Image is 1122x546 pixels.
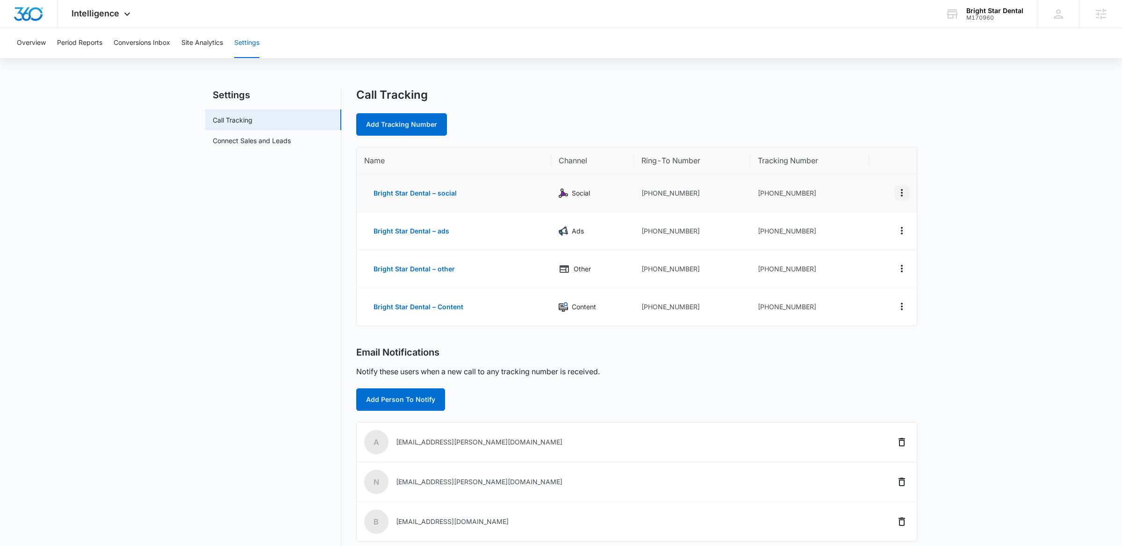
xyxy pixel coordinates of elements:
[750,175,869,212] td: [PHONE_NUMBER]
[634,212,750,250] td: [PHONE_NUMBER]
[356,113,447,136] a: Add Tracking Number
[634,250,750,288] td: [PHONE_NUMBER]
[894,261,909,276] button: Actions
[572,188,590,198] p: Social
[364,470,388,494] span: n
[356,347,439,358] h2: Email Notifications
[572,302,596,312] p: Content
[357,422,848,462] td: [EMAIL_ADDRESS][PERSON_NAME][DOMAIN_NAME]
[364,220,459,242] button: Bright Star Dental – ads
[364,258,464,280] button: Bright Star Dental – other
[205,88,341,102] h2: Settings
[234,28,259,58] button: Settings
[357,462,848,502] td: [EMAIL_ADDRESS][PERSON_NAME][DOMAIN_NAME]
[894,514,909,529] button: Delete
[750,250,869,288] td: [PHONE_NUMBER]
[966,7,1023,15] div: account name
[357,147,552,175] th: Name
[894,223,909,238] button: Actions
[894,299,909,314] button: Actions
[213,115,252,125] a: Call Tracking
[634,288,750,326] td: [PHONE_NUMBER]
[181,28,223,58] button: Site Analytics
[894,185,909,200] button: Actions
[357,502,848,541] td: [EMAIL_ADDRESS][DOMAIN_NAME]
[894,435,909,450] button: Delete
[559,189,568,198] img: Social
[572,226,584,236] p: Ads
[114,28,170,58] button: Conversions Inbox
[57,28,102,58] button: Period Reports
[356,88,428,102] h1: Call Tracking
[750,288,869,326] td: [PHONE_NUMBER]
[364,510,388,534] span: b
[559,226,568,236] img: Ads
[213,136,291,146] a: Connect Sales and Leads
[364,296,473,318] button: Bright Star Dental – Content
[750,212,869,250] td: [PHONE_NUMBER]
[356,366,600,377] p: Notify these users when a new call to any tracking number is received.
[559,302,568,312] img: Content
[634,175,750,212] td: [PHONE_NUMBER]
[72,8,119,18] span: Intelligence
[966,15,1023,21] div: account id
[574,264,591,274] p: Other
[750,147,869,175] th: Tracking Number
[356,388,445,411] button: Add Person To Notify
[17,28,46,58] button: Overview
[551,147,634,175] th: Channel
[894,474,909,489] button: Delete
[364,430,388,454] span: a
[634,147,750,175] th: Ring-To Number
[364,182,466,204] button: Bright Star Dental – social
